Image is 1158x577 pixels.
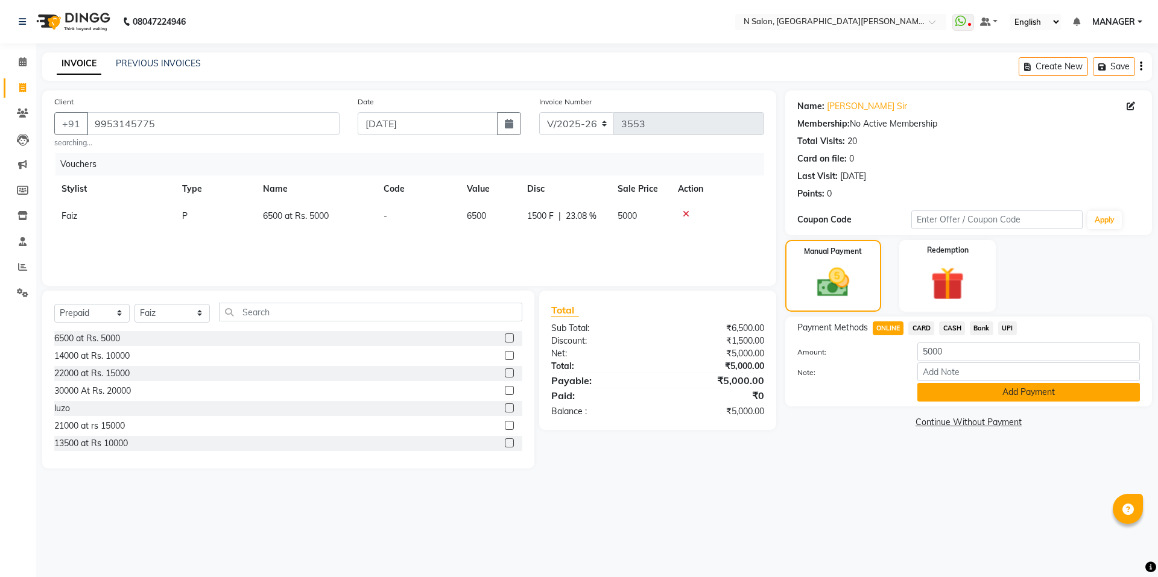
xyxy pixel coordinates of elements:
div: Last Visit: [797,170,838,183]
a: PREVIOUS INVOICES [116,58,201,69]
span: Faiz [62,210,77,221]
input: Add Note [917,362,1140,381]
div: ₹1,500.00 [657,335,773,347]
th: Code [376,175,460,203]
div: 21000 at rs 15000 [54,420,125,432]
th: Value [460,175,520,203]
div: 14000 at Rs. 10000 [54,350,130,362]
div: luzo [54,402,70,415]
span: CASH [939,321,965,335]
span: 1500 F [527,210,554,222]
span: Bank [970,321,993,335]
th: Action [671,175,764,203]
div: Membership: [797,118,850,130]
th: Sale Price [610,175,671,203]
input: Amount [917,342,1140,361]
span: CARD [908,321,934,335]
span: 23.08 % [566,210,596,222]
div: 6500 at Rs. 5000 [54,332,120,345]
div: Discount: [542,335,657,347]
th: Disc [520,175,610,203]
div: Card on file: [797,153,847,165]
span: Total [551,304,579,317]
div: ₹5,000.00 [657,373,773,388]
th: Stylist [54,175,175,203]
div: 13500 at Rs 10000 [54,437,128,450]
div: ₹5,000.00 [657,360,773,373]
div: Paid: [542,388,657,403]
div: 20 [847,135,857,148]
button: +91 [54,112,88,135]
div: Balance : [542,405,657,418]
input: Search [219,303,522,321]
a: INVOICE [57,53,101,75]
img: _cash.svg [807,264,859,301]
b: 08047224946 [133,5,186,39]
label: Client [54,96,74,107]
div: ₹5,000.00 [657,405,773,418]
input: Search by Name/Mobile/Email/Code [87,112,340,135]
th: Type [175,175,256,203]
div: ₹6,500.00 [657,322,773,335]
span: UPI [998,321,1017,335]
span: | [558,210,561,222]
div: Name: [797,100,824,113]
div: Total Visits: [797,135,845,148]
img: logo [31,5,113,39]
div: 30000 At Rs. 20000 [54,385,131,397]
label: Note: [788,367,908,378]
label: Manual Payment [804,246,862,257]
td: P [175,203,256,230]
a: [PERSON_NAME] Sir [827,100,907,113]
div: Payable: [542,373,657,388]
button: Save [1093,57,1135,76]
a: Continue Without Payment [788,416,1150,429]
img: _gift.svg [920,263,975,304]
button: Add Payment [917,383,1140,402]
div: [DATE] [840,170,866,183]
span: 5000 [618,210,637,221]
th: Name [256,175,376,203]
div: ₹0 [657,388,773,403]
button: Apply [1087,211,1122,229]
div: Sub Total: [542,322,657,335]
small: searching... [54,137,340,148]
div: ₹5,000.00 [657,347,773,360]
span: 6500 [467,210,486,221]
div: Vouchers [55,153,773,175]
button: Create New [1019,57,1088,76]
label: Redemption [927,245,969,256]
div: Net: [542,347,657,360]
div: Coupon Code [797,213,911,226]
label: Date [358,96,374,107]
div: 0 [827,188,832,200]
span: MANAGER [1092,16,1135,28]
span: 6500 at Rs. 5000 [263,210,329,221]
div: 22000 at Rs. 15000 [54,367,130,380]
span: Payment Methods [797,321,868,334]
div: 0 [849,153,854,165]
div: Points: [797,188,824,200]
span: ONLINE [873,321,904,335]
div: No Active Membership [797,118,1140,130]
div: Total: [542,360,657,373]
span: - [384,210,387,221]
label: Invoice Number [539,96,592,107]
input: Enter Offer / Coupon Code [911,210,1083,229]
label: Amount: [788,347,908,358]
